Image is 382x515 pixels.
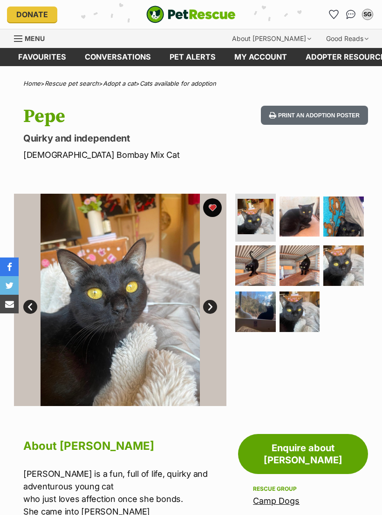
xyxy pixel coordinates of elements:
[323,197,364,237] img: Photo of Pepe
[238,434,368,474] a: Enquire about [PERSON_NAME]
[323,245,364,286] img: Photo of Pepe
[23,436,226,456] h2: About [PERSON_NAME]
[253,496,300,506] a: Camp Dogs
[23,106,236,127] h1: Pepe
[140,80,216,87] a: Cats available for adoption
[23,300,37,314] a: Prev
[235,291,276,332] img: Photo of Pepe
[363,10,372,19] div: SG
[280,291,320,332] img: Photo of Pepe
[23,149,236,161] p: [DEMOGRAPHIC_DATA] Bombay Mix Cat
[14,194,226,406] img: Photo of Pepe
[7,7,57,22] a: Donate
[327,7,341,22] a: Favourites
[343,7,358,22] a: Conversations
[45,80,99,87] a: Rescue pet search
[320,29,375,48] div: Good Reads
[146,6,236,23] img: logo-cat-932fe2b9b8326f06289b0f2fb663e598f794de774fb13d1741a6617ecf9a85b4.svg
[75,48,160,66] a: conversations
[253,485,353,493] div: Rescue group
[146,6,236,23] a: PetRescue
[327,7,375,22] ul: Account quick links
[9,48,75,66] a: Favourites
[203,300,217,314] a: Next
[14,29,51,46] a: Menu
[238,199,273,235] img: Photo of Pepe
[360,7,375,22] button: My account
[280,245,320,286] img: Photo of Pepe
[225,48,296,66] a: My account
[23,80,41,87] a: Home
[203,198,222,217] button: favourite
[261,106,368,125] button: Print an adoption poster
[25,34,45,42] span: Menu
[280,197,320,237] img: Photo of Pepe
[103,80,136,87] a: Adopt a cat
[23,132,236,145] p: Quirky and independent
[160,48,225,66] a: Pet alerts
[235,245,276,286] img: Photo of Pepe
[225,29,318,48] div: About [PERSON_NAME]
[346,10,356,19] img: chat-41dd97257d64d25036548639549fe6c8038ab92f7586957e7f3b1b290dea8141.svg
